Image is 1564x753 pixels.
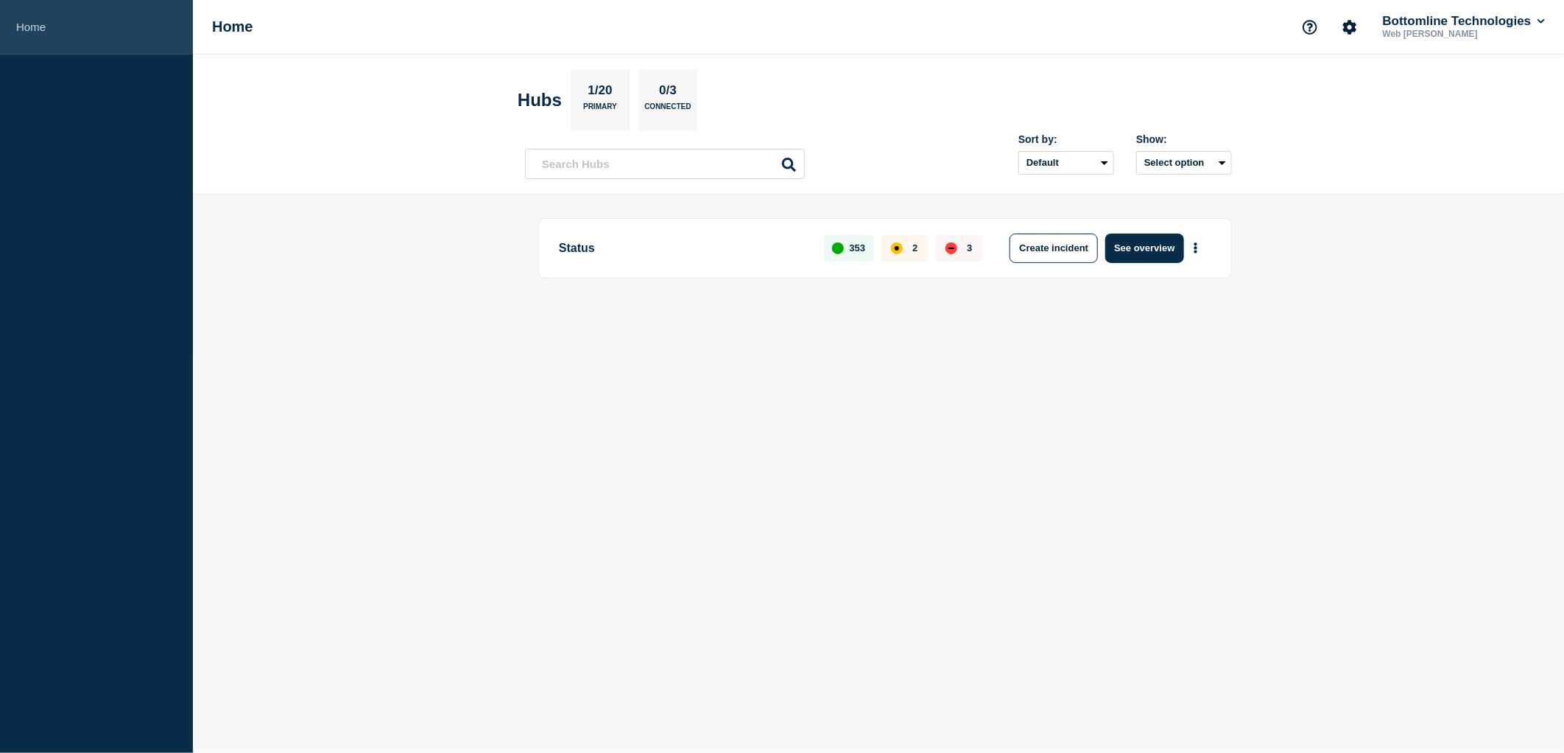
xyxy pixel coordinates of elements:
button: Create incident [1010,234,1098,263]
h2: Hubs [518,90,562,111]
p: 2 [912,242,917,253]
button: More actions [1186,234,1205,262]
p: Web [PERSON_NAME] [1380,29,1533,39]
p: Connected [644,102,691,118]
button: Bottomline Technologies [1380,14,1548,29]
div: up [832,242,844,254]
div: Sort by: [1018,133,1114,145]
button: Select option [1136,151,1232,175]
p: 0/3 [654,83,683,102]
p: 1/20 [582,83,618,102]
h1: Home [212,18,253,35]
select: Sort by [1018,151,1114,175]
button: See overview [1105,234,1183,263]
input: Search Hubs [525,149,805,179]
p: 3 [967,242,972,253]
div: down [945,242,957,254]
div: Show: [1136,133,1232,145]
div: affected [891,242,903,254]
button: Support [1294,12,1325,43]
p: Primary [583,102,617,118]
p: Status [559,234,807,263]
button: Account settings [1334,12,1365,43]
p: 353 [850,242,866,253]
